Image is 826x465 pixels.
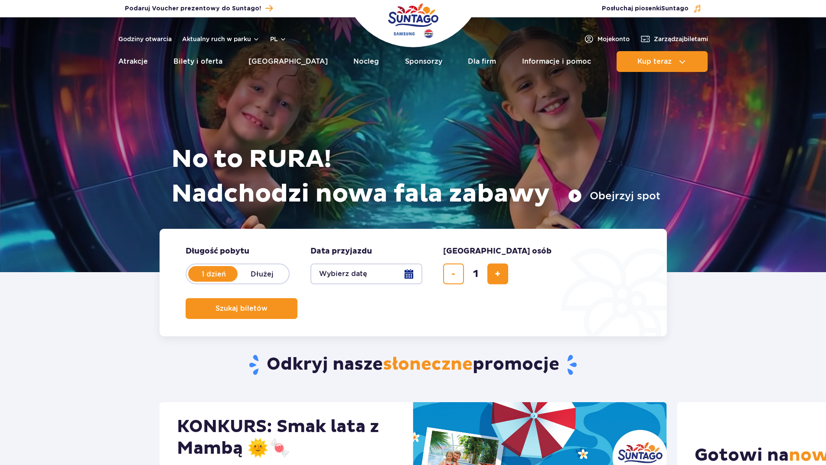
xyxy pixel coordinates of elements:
a: Zarządzajbiletami [640,34,708,44]
span: Podaruj Voucher prezentowy do Suntago! [125,4,261,13]
span: Moje konto [597,35,630,43]
label: 1 dzień [189,265,238,283]
a: Godziny otwarcia [118,35,172,43]
a: Sponsorzy [405,51,442,72]
button: dodaj bilet [487,263,508,284]
h2: KONKURS: Smak lata z Mambą 🌞🍬 [177,416,396,459]
span: Szukaj biletów [215,305,268,312]
button: Szukaj biletów [186,298,297,319]
span: [GEOGRAPHIC_DATA] osób [443,246,552,257]
h2: Odkryj nasze promocje [159,354,667,376]
button: Posłuchaj piosenkiSuntago [602,4,702,13]
a: Bilety i oferta [173,51,222,72]
span: Posłuchaj piosenki [602,4,689,13]
span: Długość pobytu [186,246,249,257]
a: [GEOGRAPHIC_DATA] [248,51,328,72]
span: słoneczne [383,354,473,375]
button: Kup teraz [617,51,708,72]
a: Nocleg [353,51,379,72]
input: liczba biletów [465,263,486,284]
a: Informacje i pomoc [522,51,591,72]
label: Dłużej [238,265,287,283]
span: Data przyjazdu [310,246,372,257]
a: Podaruj Voucher prezentowy do Suntago! [125,3,273,14]
button: usuń bilet [443,263,464,284]
span: Suntago [661,6,689,12]
h1: No to RURA! Nadchodzi nowa fala zabawy [171,142,660,211]
a: Mojekonto [584,34,630,44]
button: pl [270,35,287,43]
span: Kup teraz [637,58,672,65]
a: Atrakcje [118,51,148,72]
button: Obejrzyj spot [568,189,660,203]
button: Wybierz datę [310,263,422,284]
form: Planowanie wizyty w Park of Poland [160,229,667,336]
span: Zarządzaj biletami [654,35,708,43]
button: Aktualny ruch w parku [182,36,260,42]
a: Dla firm [468,51,496,72]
